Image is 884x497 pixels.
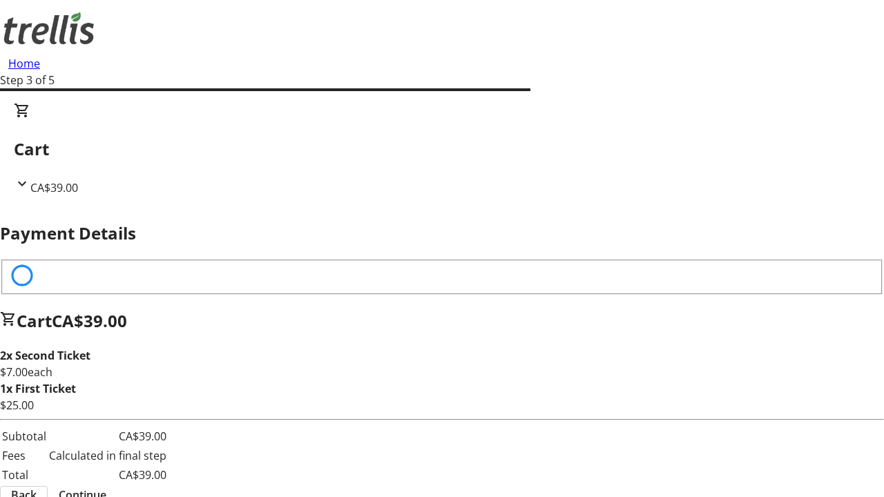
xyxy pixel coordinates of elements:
td: Total [1,466,47,484]
h2: Cart [14,137,870,162]
td: Subtotal [1,427,47,445]
span: CA$39.00 [30,180,78,195]
td: Fees [1,447,47,465]
span: CA$39.00 [52,309,127,332]
td: CA$39.00 [48,466,167,484]
td: Calculated in final step [48,447,167,465]
span: Cart [17,309,52,332]
div: CartCA$39.00 [14,102,870,196]
td: CA$39.00 [48,427,167,445]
